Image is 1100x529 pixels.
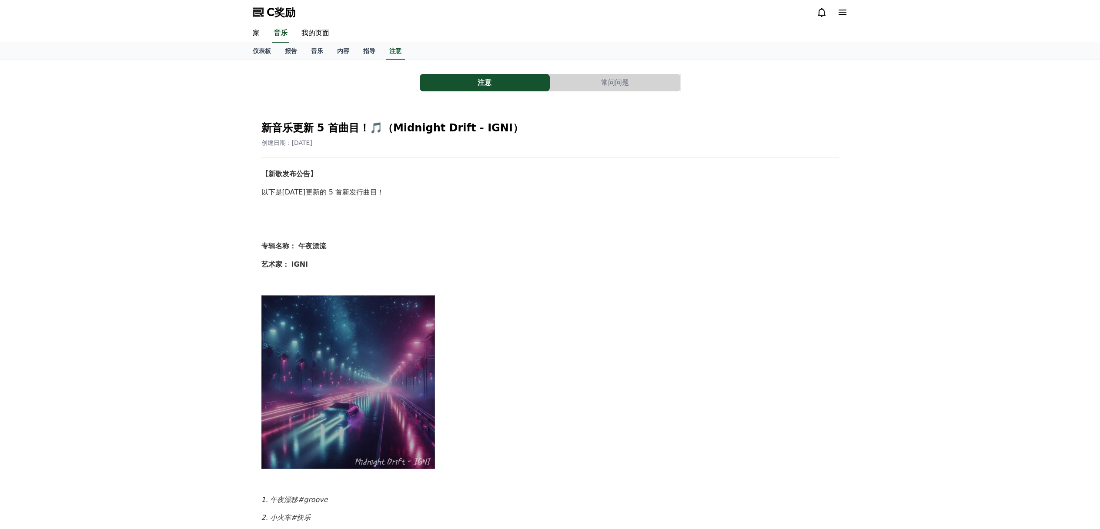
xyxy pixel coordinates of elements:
[261,122,523,134] font: 新音乐更新 5 首曲目！🎵（Midnight Drift - IGNI）
[601,78,629,87] font: 常问问题
[330,43,356,60] a: 内容
[311,47,323,54] font: 音乐
[420,74,550,91] button: 注意
[298,242,326,250] font: 午夜漂流
[363,47,375,54] font: 指导
[274,29,288,37] font: 音乐
[261,170,317,178] font: 【新歌发布公告】
[285,47,297,54] font: 报告
[356,43,382,60] a: 指导
[253,29,260,37] font: 家
[337,47,349,54] font: 内容
[304,43,330,60] a: 音乐
[386,43,405,60] a: 注意
[261,260,289,268] font: 艺术家：
[291,260,308,268] font: IGNI
[550,74,680,91] button: 常问问题
[246,43,278,60] a: 仪表板
[272,24,289,43] a: 音乐
[261,513,311,522] font: 2. 小火车#快乐
[261,139,312,146] font: 创建日期：[DATE]
[261,242,296,250] font: 专辑名称：
[550,74,681,91] a: 常问问题
[253,47,271,54] font: 仪表板
[267,6,295,18] font: C奖励
[261,188,384,196] font: 以下是[DATE]更新的 5 首新发行曲目！
[246,24,267,43] a: 家
[261,295,435,469] img: YY09Sep%2019,%202025102447_7fc1f49f2383e5c809bd05b5bff92047c2da3354e558a5d1daa46df5272a26ff.webp
[278,43,304,60] a: 报告
[301,29,329,37] font: 我的页面
[261,496,328,504] font: 1. 午夜漂移#groove
[294,24,336,43] a: 我的页面
[253,5,295,19] a: C奖励
[478,78,491,87] font: 注意
[389,47,401,54] font: 注意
